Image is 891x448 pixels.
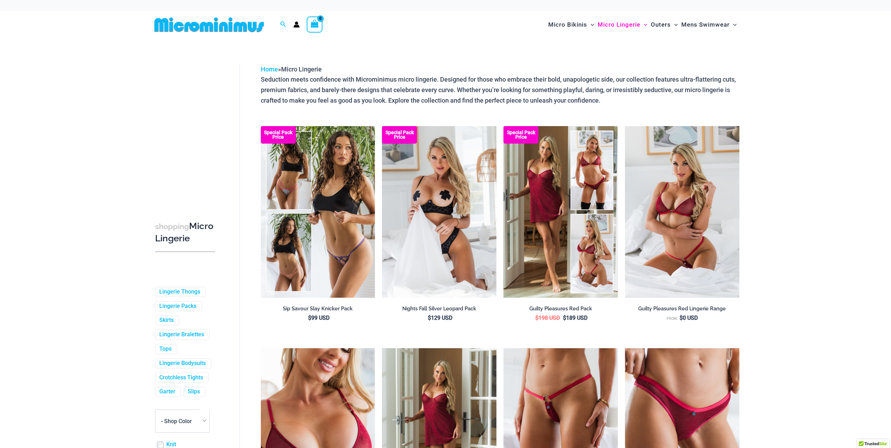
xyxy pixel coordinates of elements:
h3: Micro Lingerie [155,220,215,244]
span: - Shop Color [155,409,210,433]
a: Slips [188,388,200,395]
a: Nights Fall Silver Leopard Pack [382,305,496,315]
a: Account icon link [293,21,300,28]
span: $ [535,315,538,321]
a: Guilty Pleasures Red 1045 Bra 689 Micro 05Guilty Pleasures Red 1045 Bra 689 Micro 06Guilty Pleasu... [625,126,739,298]
span: shopping [155,222,189,231]
img: Guilty Pleasures Red 1045 Bra 689 Micro 05 [625,126,739,298]
a: Lingerie Packs [159,303,196,310]
h2: Sip Savour Slay Knicker Pack [261,305,375,312]
iframe: TrustedSite Certified [155,58,218,199]
a: Garter [159,388,175,395]
a: Skirts [159,317,174,324]
a: Crotchless Tights [159,374,203,381]
span: » [261,66,322,73]
a: View Shopping Cart, empty [307,16,323,33]
span: Menu Toggle [730,16,737,34]
span: From: [667,316,678,321]
a: Guilty Pleasures Red Pack [503,305,618,315]
span: $ [563,315,566,321]
img: Guilty Pleasures Red Collection Pack F [503,126,618,298]
img: Nights Fall Silver Leopard 1036 Bra 6046 Thong 09v2 [382,126,496,298]
img: MM SHOP LOGO FLAT [152,17,267,33]
a: Collection Pack (9) Collection Pack b (5)Collection Pack b (5) [261,126,375,298]
p: Seduction meets confidence with Microminimus micro lingerie. Designed for those who embrace their... [261,74,739,105]
h2: Nights Fall Silver Leopard Pack [382,305,496,312]
span: Outers [651,16,671,34]
h2: Guilty Pleasures Red Lingerie Range [625,305,739,312]
a: Lingerie Bodysuits [159,360,206,367]
a: Guilty Pleasures Red Collection Pack F Guilty Pleasures Red Collection Pack BGuilty Pleasures Red... [503,126,618,298]
a: Sip Savour Slay Knicker Pack [261,305,375,315]
span: Menu Toggle [640,16,647,34]
span: $ [308,315,311,321]
a: Lingerie Thongs [159,288,200,296]
a: OutersMenu ToggleMenu Toggle [649,14,680,35]
a: Nights Fall Silver Leopard 1036 Bra 6046 Thong 09v2 Nights Fall Silver Leopard 1036 Bra 6046 Thon... [382,126,496,298]
bdi: 189 USD [563,315,587,321]
h2: Guilty Pleasures Red Pack [503,305,618,312]
a: Micro BikinisMenu ToggleMenu Toggle [547,14,596,35]
a: Search icon link [280,20,286,29]
b: Special Pack Price [261,130,296,139]
nav: Site Navigation [545,13,740,36]
a: Lingerie Bralettes [159,331,204,338]
span: Mens Swimwear [681,16,730,34]
b: Special Pack Price [503,130,538,139]
a: Micro LingerieMenu ToggleMenu Toggle [596,14,649,35]
span: $ [428,315,431,321]
span: Menu Toggle [587,16,594,34]
span: - Shop Color [155,410,209,432]
a: Mens SwimwearMenu ToggleMenu Toggle [680,14,738,35]
b: Special Pack Price [382,130,417,139]
bdi: 99 USD [308,315,329,321]
img: Collection Pack (9) [261,126,375,298]
span: $ [680,315,683,321]
bdi: 0 USD [680,315,698,321]
span: Micro Lingerie [281,66,322,73]
a: Home [261,66,278,73]
bdi: 198 USD [535,315,560,321]
a: Tops [159,345,172,353]
span: - Shop Color [161,418,192,425]
span: Menu Toggle [671,16,678,34]
bdi: 129 USD [428,315,452,321]
span: Micro Lingerie [598,16,640,34]
a: Guilty Pleasures Red Lingerie Range [625,305,739,315]
span: Micro Bikinis [548,16,587,34]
